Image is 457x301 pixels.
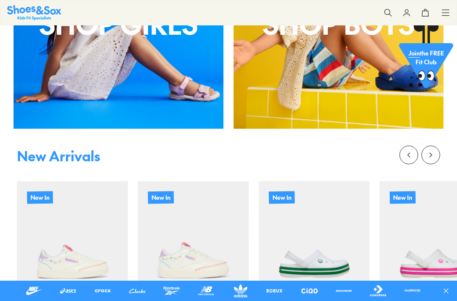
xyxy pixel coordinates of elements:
p: New In [269,191,295,204]
p: New In [148,191,173,204]
p: the FREE Fit Club [399,43,453,75]
a: Jointhe FREE Fit Club [399,25,453,93]
span: Join [408,50,420,58]
img: SNS_Logo_Responsive.svg [7,5,61,20]
p: New In [390,191,416,204]
div: New Arrivals [17,149,100,163]
a: New In [17,181,128,292]
a: Shoes & Sox [7,5,61,20]
p: New In [27,191,53,204]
